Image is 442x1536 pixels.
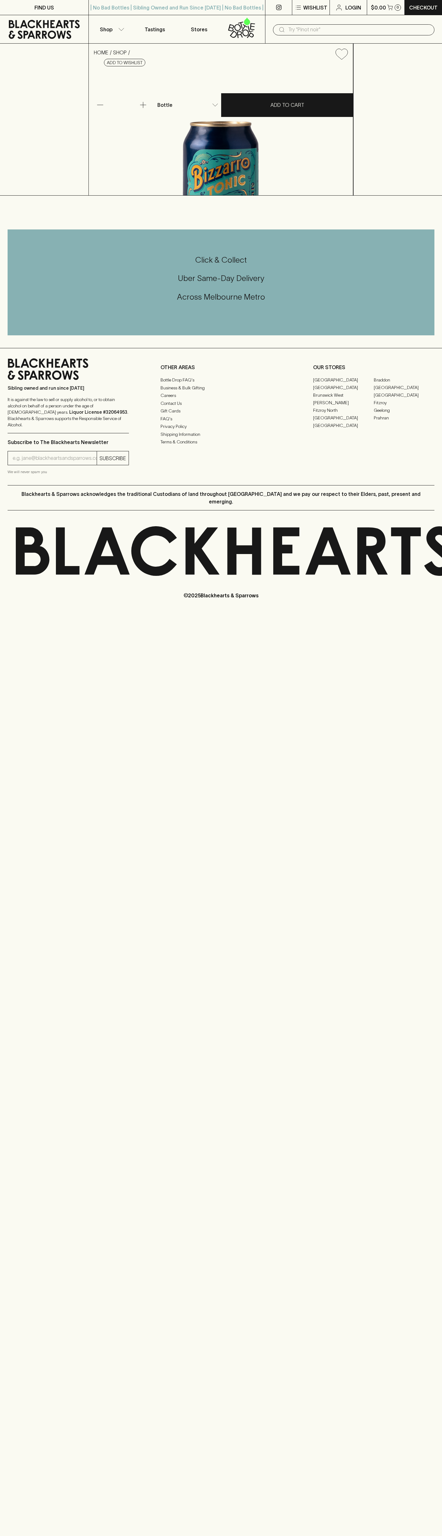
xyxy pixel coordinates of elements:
a: [GEOGRAPHIC_DATA] [313,384,374,391]
h5: Uber Same-Day Delivery [8,273,434,283]
p: OUR STORES [313,363,434,371]
p: Stores [191,26,207,33]
a: Prahran [374,414,434,422]
button: Add to wishlist [104,59,145,66]
p: Checkout [409,4,438,11]
p: Bottle [157,101,173,109]
p: ADD TO CART [270,101,304,109]
input: Try "Pinot noir" [288,25,429,35]
strong: Liquor License #32064953 [69,410,127,415]
button: Add to wishlist [333,46,350,62]
p: FIND US [34,4,54,11]
p: 0 [397,6,399,9]
p: Tastings [145,26,165,33]
p: Blackhearts & Sparrows acknowledges the traditional Custodians of land throughout [GEOGRAPHIC_DAT... [12,490,430,505]
a: [GEOGRAPHIC_DATA] [374,391,434,399]
a: [GEOGRAPHIC_DATA] [313,376,374,384]
h5: Across Melbourne Metro [8,292,434,302]
a: Tastings [133,15,177,43]
a: FAQ's [160,415,282,423]
a: Bottle Drop FAQ's [160,376,282,384]
p: SUBSCRIBE [100,454,126,462]
p: Wishlist [303,4,327,11]
a: Fitzroy [374,399,434,406]
p: Subscribe to The Blackhearts Newsletter [8,438,129,446]
div: Bottle [155,99,221,111]
a: Terms & Conditions [160,438,282,446]
p: Login [345,4,361,11]
p: Shop [100,26,112,33]
a: [GEOGRAPHIC_DATA] [374,384,434,391]
button: Shop [89,15,133,43]
div: Call to action block [8,229,434,335]
p: Sibling owned and run since [DATE] [8,385,129,391]
a: Stores [177,15,221,43]
a: [GEOGRAPHIC_DATA] [313,414,374,422]
a: Geelong [374,406,434,414]
img: 36960.png [89,65,353,195]
p: $0.00 [371,4,386,11]
a: SHOP [113,50,127,55]
p: OTHER AREAS [160,363,282,371]
h5: Click & Collect [8,255,434,265]
a: Privacy Policy [160,423,282,430]
a: Careers [160,392,282,399]
a: Brunswick West [313,391,374,399]
p: We will never spam you [8,469,129,475]
p: It is against the law to sell or supply alcohol to, or to obtain alcohol on behalf of a person un... [8,396,129,428]
a: Business & Bulk Gifting [160,384,282,392]
a: HOME [94,50,108,55]
a: Gift Cards [160,407,282,415]
a: [PERSON_NAME] [313,399,374,406]
a: [GEOGRAPHIC_DATA] [313,422,374,429]
button: SUBSCRIBE [97,451,129,465]
input: e.g. jane@blackheartsandsparrows.com.au [13,453,97,463]
a: Contact Us [160,399,282,407]
button: ADD TO CART [221,93,353,117]
a: Braddon [374,376,434,384]
a: Shipping Information [160,430,282,438]
a: Fitzroy North [313,406,374,414]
